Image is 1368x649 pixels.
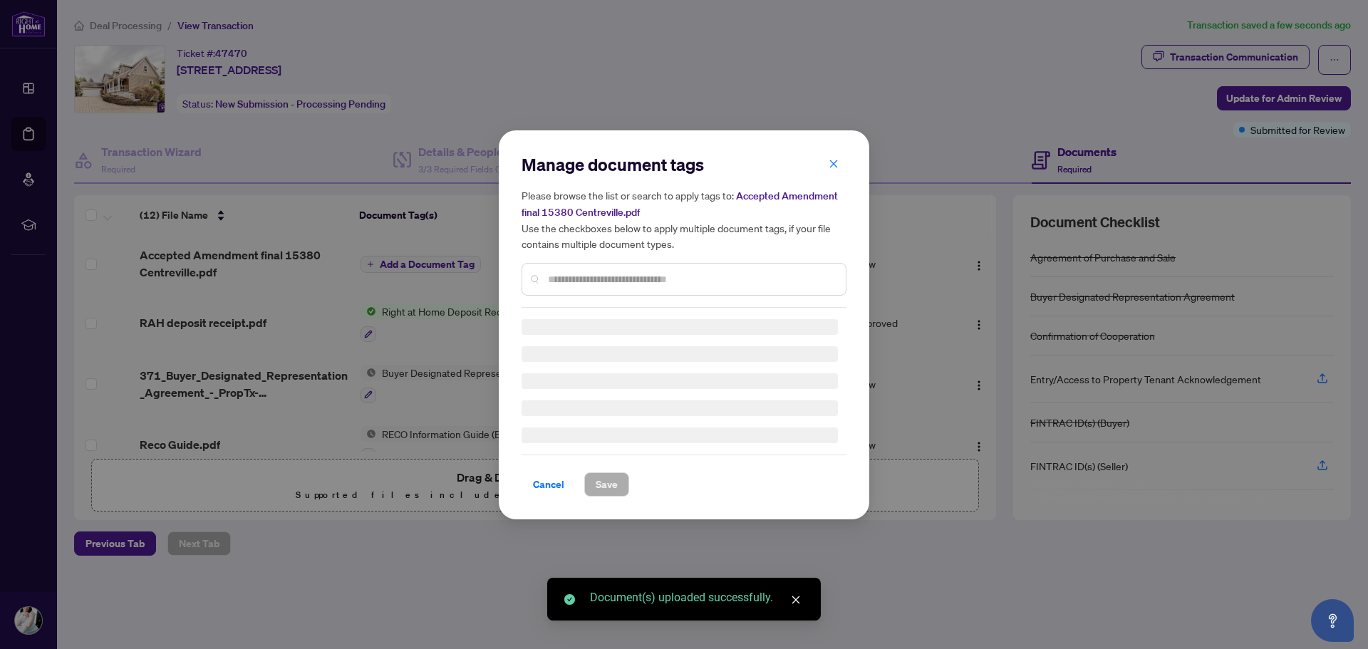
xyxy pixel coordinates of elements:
span: check-circle [564,594,575,605]
div: Document(s) uploaded successfully. [590,589,804,606]
button: Save [584,472,629,497]
span: close [829,158,839,168]
h5: Please browse the list or search to apply tags to: Use the checkboxes below to apply multiple doc... [522,187,846,251]
span: Accepted Amendment final 15380 Centreville.pdf [522,189,838,219]
button: Cancel [522,472,576,497]
h2: Manage document tags [522,153,846,176]
a: Close [788,592,804,608]
span: close [791,595,801,605]
button: Open asap [1311,599,1354,642]
span: Cancel [533,473,564,496]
